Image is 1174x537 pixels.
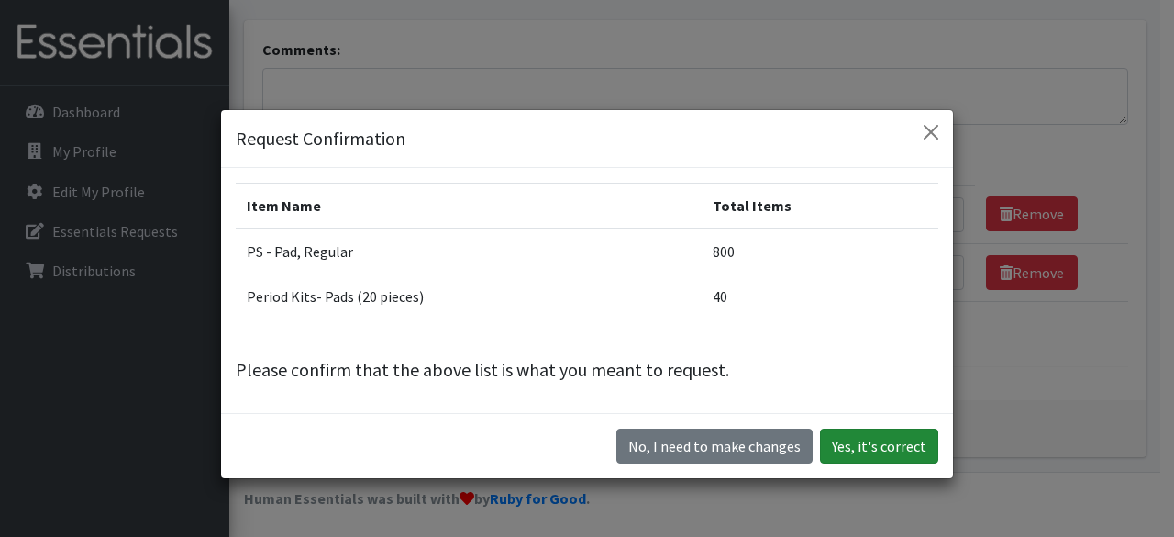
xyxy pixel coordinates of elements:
td: PS - Pad, Regular [236,229,702,274]
th: Item Name [236,184,702,229]
td: 40 [702,274,938,319]
button: No I need to make changes [616,429,813,464]
td: 800 [702,229,938,274]
button: Yes, it's correct [820,429,938,464]
p: Please confirm that the above list is what you meant to request. [236,356,938,384]
button: Close [916,117,946,147]
th: Total Items [702,184,938,229]
h5: Request Confirmation [236,125,405,152]
td: Period Kits- Pads (20 pieces) [236,274,702,319]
